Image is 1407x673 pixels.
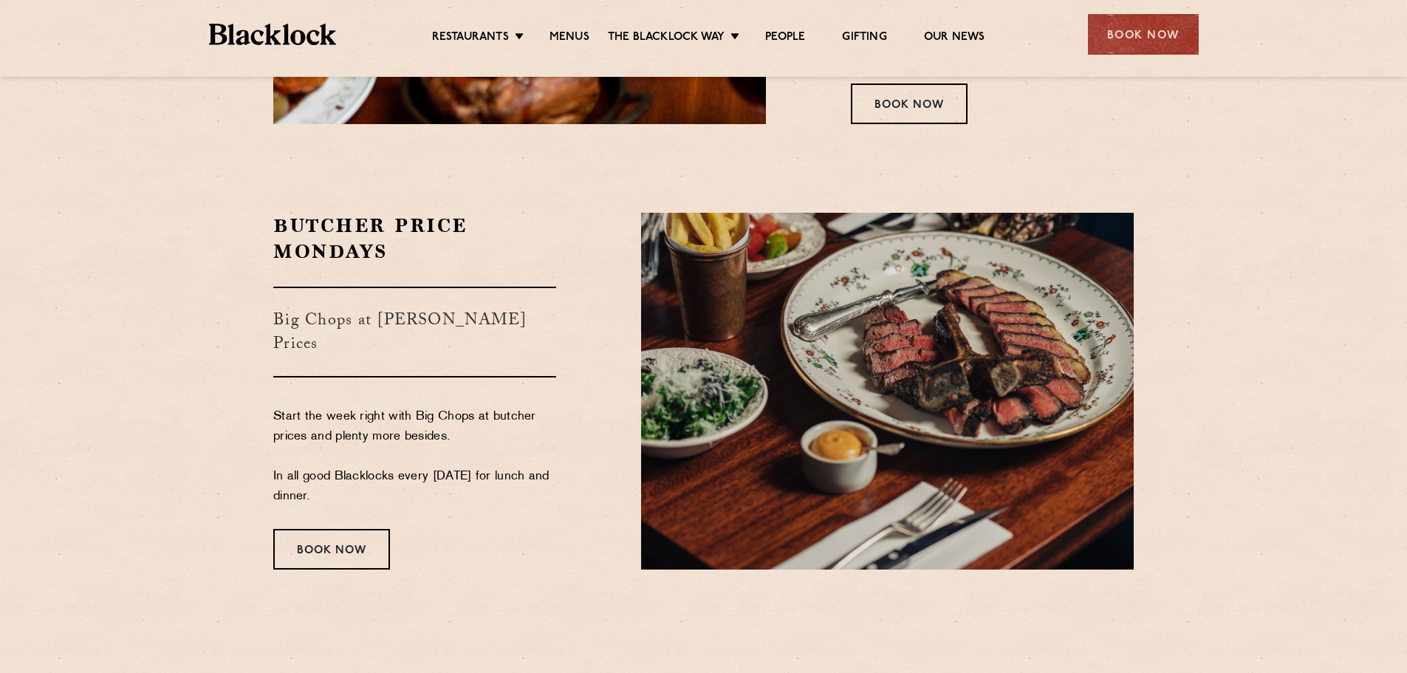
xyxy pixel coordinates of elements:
a: Gifting [842,30,886,47]
h2: Butcher Price Mondays [273,213,556,264]
div: Book Now [273,529,390,570]
h3: Big Chops at [PERSON_NAME] Prices [273,287,556,378]
img: BL_Textured_Logo-footer-cropped.svg [209,24,337,45]
img: Jun23_BlacklockCW_DSC03640.jpg [641,213,1134,570]
p: Start the week right with Big Chops at butcher prices and plenty more besides. In all good Blackl... [273,407,556,507]
a: Menus [550,30,589,47]
a: The Blacklock Way [608,30,725,47]
a: Restaurants [432,30,509,47]
a: Our News [924,30,985,47]
div: Book Now [851,83,968,124]
a: People [765,30,805,47]
div: Book Now [1088,14,1199,55]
